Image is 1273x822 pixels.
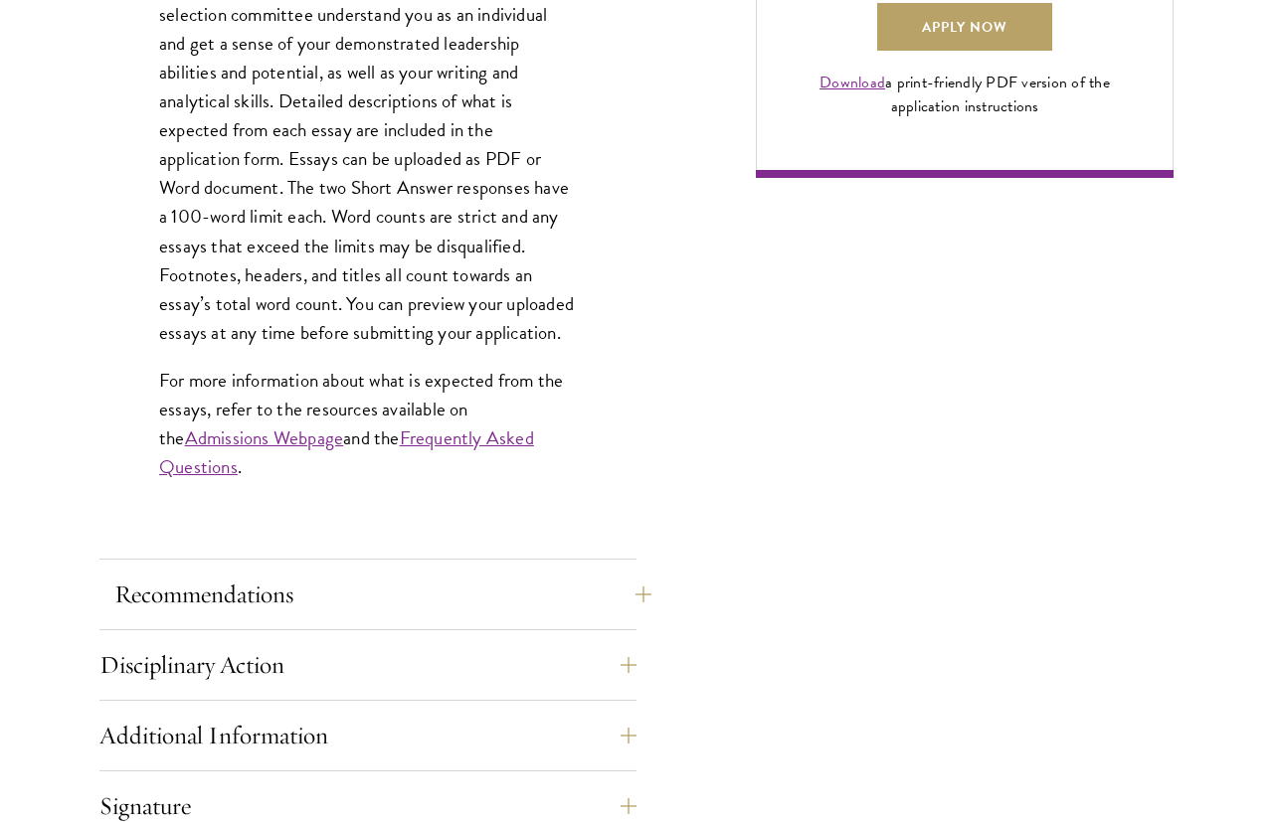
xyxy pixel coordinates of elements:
[819,71,885,94] a: Download
[99,641,636,689] button: Disciplinary Action
[159,366,577,481] p: For more information about what is expected from the essays, refer to the resources available on ...
[99,712,636,759] button: Additional Information
[159,423,534,481] a: Frequently Asked Questions
[114,571,651,618] button: Recommendations
[185,423,344,452] a: Admissions Webpage
[877,3,1052,51] a: Apply Now
[812,71,1118,118] div: a print-friendly PDF version of the application instructions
